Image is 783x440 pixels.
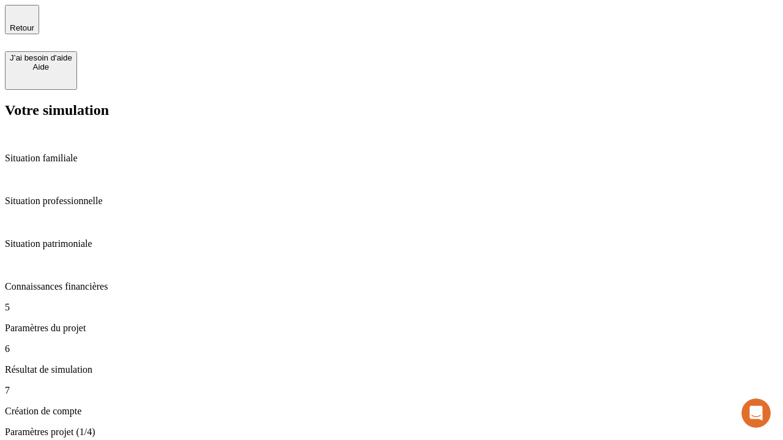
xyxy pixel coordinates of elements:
h2: Votre simulation [5,102,778,119]
p: Paramètres projet (1/4) [5,427,778,438]
div: Vous avez besoin d’aide ? [13,10,301,20]
div: J’ai besoin d'aide [10,53,72,62]
p: Connaissances financières [5,281,778,292]
p: 7 [5,385,778,396]
div: Aide [10,62,72,71]
p: Situation professionnelle [5,196,778,207]
p: Résultat de simulation [5,364,778,375]
div: Ouvrir le Messenger Intercom [5,5,337,38]
button: Retour [5,5,39,34]
p: 6 [5,343,778,354]
p: Situation patrimoniale [5,238,778,249]
p: Situation familiale [5,153,778,164]
p: 5 [5,302,778,313]
span: Retour [10,23,34,32]
p: Création de compte [5,406,778,417]
button: J’ai besoin d'aideAide [5,51,77,90]
iframe: Intercom live chat [741,398,771,428]
div: L’équipe répond généralement dans un délai de quelques minutes. [13,20,301,33]
p: Paramètres du projet [5,323,778,334]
